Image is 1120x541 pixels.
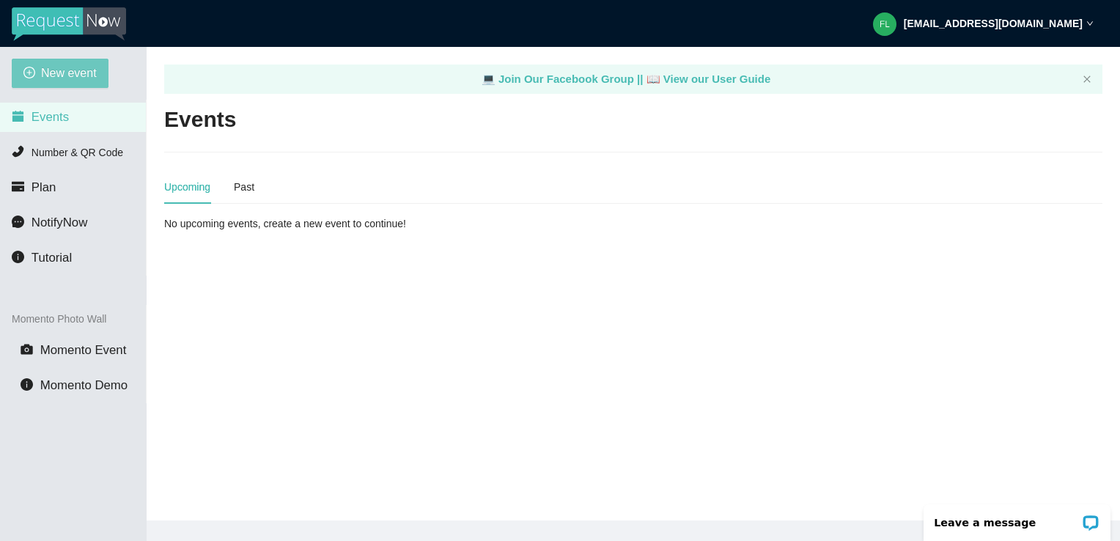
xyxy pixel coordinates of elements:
div: Past [234,179,254,195]
span: Plan [32,180,56,194]
iframe: LiveChat chat widget [914,495,1120,541]
button: close [1083,75,1091,84]
span: credit-card [12,180,24,193]
span: message [12,216,24,228]
div: No upcoming events, create a new event to continue! [164,216,469,232]
span: Events [32,110,69,124]
button: plus-circleNew event [12,59,108,88]
span: Momento Event [40,343,127,357]
span: laptop [482,73,495,85]
span: down [1086,20,1094,27]
span: info-circle [12,251,24,263]
span: NotifyNow [32,216,87,229]
a: laptop View our User Guide [646,73,771,85]
span: New event [41,64,97,82]
span: plus-circle [23,67,35,81]
img: RequestNow [12,7,126,41]
div: Upcoming [164,179,210,195]
span: Number & QR Code [32,147,123,158]
span: info-circle [21,378,33,391]
span: calendar [12,110,24,122]
span: camera [21,343,33,356]
span: laptop [646,73,660,85]
strong: [EMAIL_ADDRESS][DOMAIN_NAME] [904,18,1083,29]
span: Momento Demo [40,378,128,392]
a: laptop Join Our Facebook Group || [482,73,646,85]
h2: Events [164,105,236,135]
img: 440fedc7706cc220033207645a996392 [873,12,896,36]
span: Tutorial [32,251,72,265]
span: phone [12,145,24,158]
